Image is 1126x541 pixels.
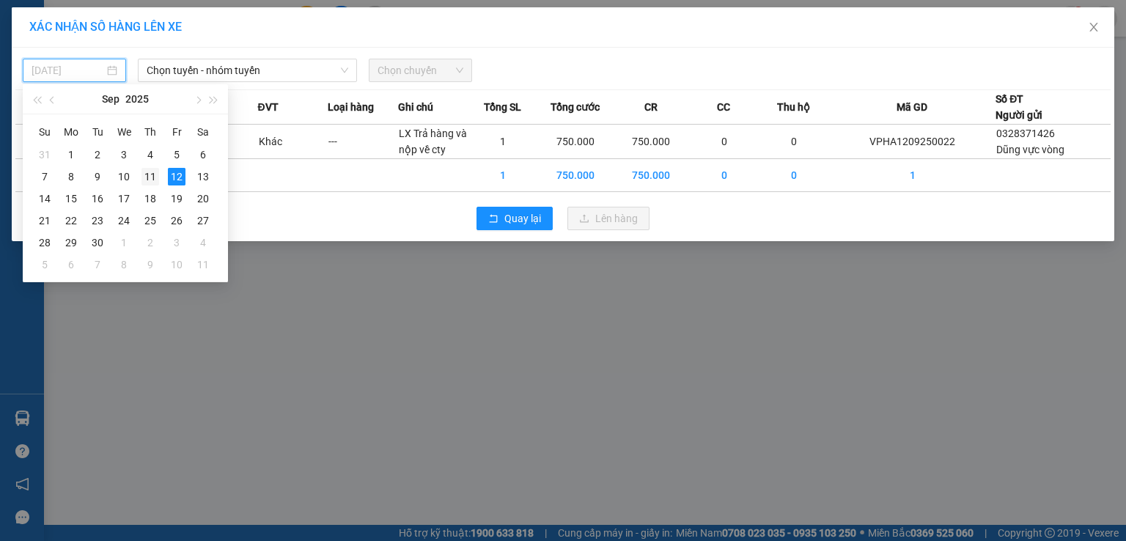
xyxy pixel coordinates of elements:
[194,168,212,185] div: 13
[163,232,190,254] td: 2025-10-03
[468,159,538,192] td: 1
[759,125,829,159] td: 0
[84,166,111,188] td: 2025-09-09
[168,256,185,273] div: 10
[84,144,111,166] td: 2025-09-02
[147,59,348,81] span: Chọn tuyến - nhóm tuyến
[538,125,614,159] td: 750.000
[115,190,133,207] div: 17
[125,84,149,114] button: 2025
[194,146,212,163] div: 6
[111,120,137,144] th: We
[36,190,54,207] div: 14
[137,188,163,210] td: 2025-09-18
[84,188,111,210] td: 2025-09-16
[163,144,190,166] td: 2025-09-05
[32,62,104,78] input: 12/09/2025
[111,144,137,166] td: 2025-09-03
[32,254,58,276] td: 2025-10-05
[190,120,216,144] th: Sa
[58,166,84,188] td: 2025-09-08
[36,168,54,185] div: 7
[111,166,137,188] td: 2025-09-10
[163,188,190,210] td: 2025-09-19
[89,256,106,273] div: 7
[163,166,190,188] td: 2025-09-12
[62,168,80,185] div: 8
[996,144,1064,155] span: Dũng vực vòng
[89,190,106,207] div: 16
[84,210,111,232] td: 2025-09-23
[115,256,133,273] div: 8
[141,234,159,251] div: 2
[258,125,328,159] td: Khác
[504,210,541,227] span: Quay lại
[111,188,137,210] td: 2025-09-17
[137,166,163,188] td: 2025-09-11
[190,188,216,210] td: 2025-09-20
[141,212,159,229] div: 25
[32,120,58,144] th: Su
[168,190,185,207] div: 19
[378,59,463,81] span: Chọn chuyến
[538,159,614,192] td: 750.000
[194,234,212,251] div: 4
[84,120,111,144] th: Tu
[190,232,216,254] td: 2025-10-04
[829,125,996,159] td: VPHA1209250022
[137,254,163,276] td: 2025-10-09
[115,146,133,163] div: 3
[111,254,137,276] td: 2025-10-08
[759,159,829,192] td: 0
[163,210,190,232] td: 2025-09-26
[476,207,553,230] button: rollbackQuay lại
[62,146,80,163] div: 1
[996,128,1055,139] span: 0328371426
[829,159,996,192] td: 1
[1073,7,1114,48] button: Close
[36,212,54,229] div: 21
[190,166,216,188] td: 2025-09-13
[58,210,84,232] td: 2025-09-22
[194,256,212,273] div: 11
[62,212,80,229] div: 22
[89,168,106,185] div: 9
[328,99,374,115] span: Loại hàng
[89,234,106,251] div: 30
[689,159,759,192] td: 0
[614,125,689,159] td: 750.000
[141,256,159,273] div: 9
[32,144,58,166] td: 2025-08-31
[36,146,54,163] div: 31
[168,212,185,229] div: 26
[141,190,159,207] div: 18
[32,232,58,254] td: 2025-09-28
[551,99,600,115] span: Tổng cước
[163,254,190,276] td: 2025-10-10
[190,144,216,166] td: 2025-09-06
[488,213,498,225] span: rollback
[194,212,212,229] div: 27
[32,188,58,210] td: 2025-09-14
[168,146,185,163] div: 5
[29,20,182,34] span: XÁC NHẬN SỐ HÀNG LÊN XE
[84,254,111,276] td: 2025-10-07
[62,256,80,273] div: 6
[484,99,521,115] span: Tổng SL
[36,234,54,251] div: 28
[89,146,106,163] div: 2
[32,210,58,232] td: 2025-09-21
[168,168,185,185] div: 12
[115,168,133,185] div: 10
[1088,21,1100,33] span: close
[328,125,398,159] td: ---
[614,159,689,192] td: 750.000
[58,144,84,166] td: 2025-09-01
[62,190,80,207] div: 15
[897,99,927,115] span: Mã GD
[137,232,163,254] td: 2025-10-02
[58,120,84,144] th: Mo
[258,99,279,115] span: ĐVT
[115,212,133,229] div: 24
[111,210,137,232] td: 2025-09-24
